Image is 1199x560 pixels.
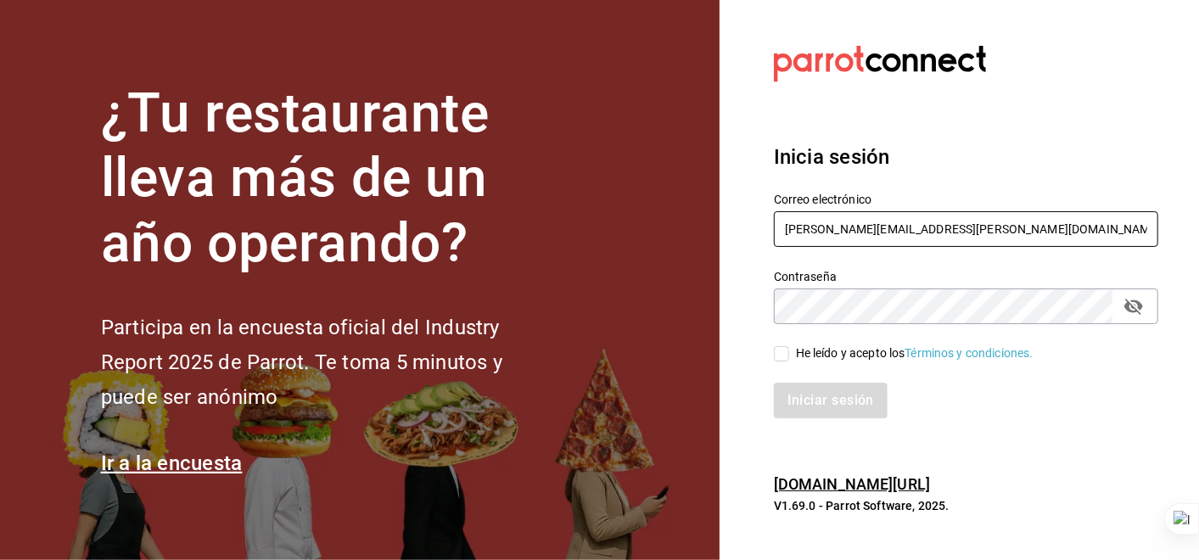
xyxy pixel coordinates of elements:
h3: Inicia sesión [774,142,1158,172]
label: Correo electrónico [774,193,1158,205]
h2: Participa en la encuesta oficial del Industry Report 2025 de Parrot. Te toma 5 minutos y puede se... [101,311,559,414]
a: Ir a la encuesta [101,451,243,475]
div: He leído y acepto los [796,344,1034,362]
a: [DOMAIN_NAME][URL] [774,475,930,493]
h1: ¿Tu restaurante lleva más de un año operando? [101,81,559,277]
a: Términos y condiciones. [905,346,1034,360]
label: Contraseña [774,271,1158,283]
input: Ingresa tu correo electrónico [774,211,1158,247]
p: V1.69.0 - Parrot Software, 2025. [774,497,1158,514]
button: passwordField [1119,292,1148,321]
